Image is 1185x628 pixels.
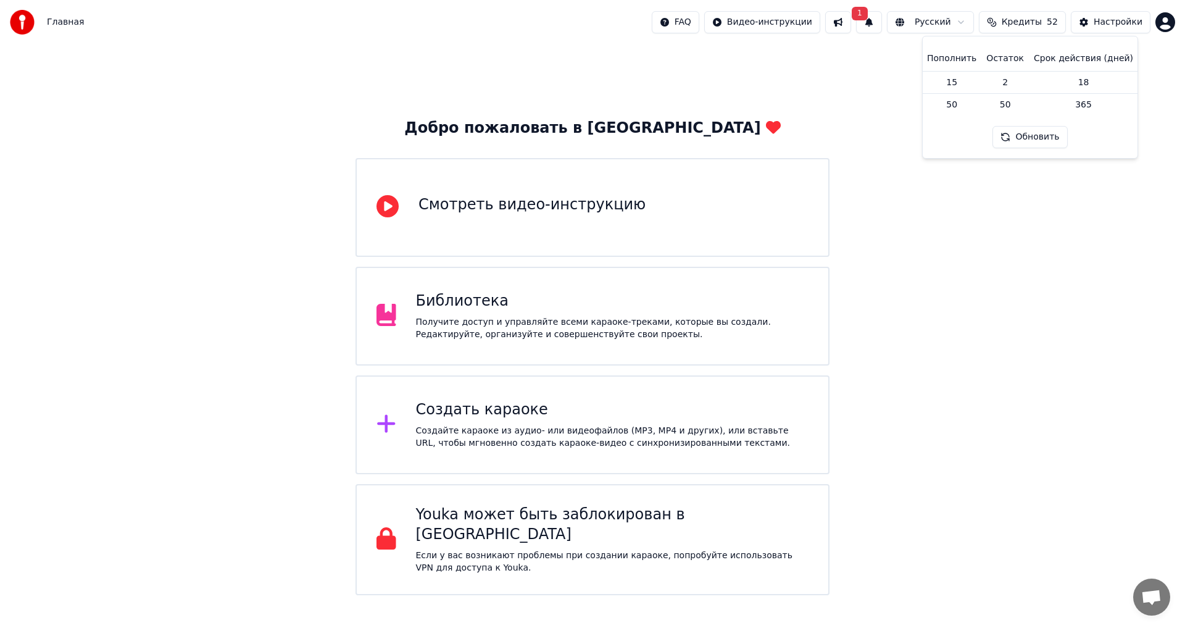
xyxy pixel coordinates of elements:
[981,71,1029,94] td: 2
[852,7,868,20] span: 1
[704,11,820,33] button: Видео-инструкции
[1029,46,1138,71] th: Срок действия (дней)
[981,94,1029,116] td: 50
[416,400,809,420] div: Создать караоке
[416,550,809,574] p: Если у вас возникают проблемы при создании караоке, попробуйте использовать VPN для доступа к Youka.
[418,195,646,215] div: Смотреть видео-инструкцию
[1133,579,1170,616] a: Открытый чат
[856,11,882,33] button: 1
[416,291,809,311] div: Библиотека
[404,119,780,138] div: Добро пожаловать в [GEOGRAPHIC_DATA]
[1094,16,1142,28] div: Настройки
[1002,16,1042,28] span: Кредиты
[416,505,809,545] div: Youka может быть заблокирован в [GEOGRAPHIC_DATA]
[922,46,981,71] th: Пополнить
[47,16,84,28] span: Главная
[1029,94,1138,116] td: 365
[416,316,809,341] div: Получите доступ и управляйте всеми караоке-треками, которые вы создали. Редактируйте, организуйте...
[979,11,1066,33] button: Кредиты52
[992,126,1067,148] button: Обновить
[1071,11,1150,33] button: Настройки
[47,16,84,28] nav: breadcrumb
[1047,16,1058,28] span: 52
[922,94,981,116] td: 50
[1029,71,1138,94] td: 18
[652,11,699,33] button: FAQ
[10,10,35,35] img: youka
[922,71,981,94] td: 15
[981,46,1029,71] th: Остаток
[416,425,809,450] div: Создайте караоке из аудио- или видеофайлов (MP3, MP4 и других), или вставьте URL, чтобы мгновенно...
